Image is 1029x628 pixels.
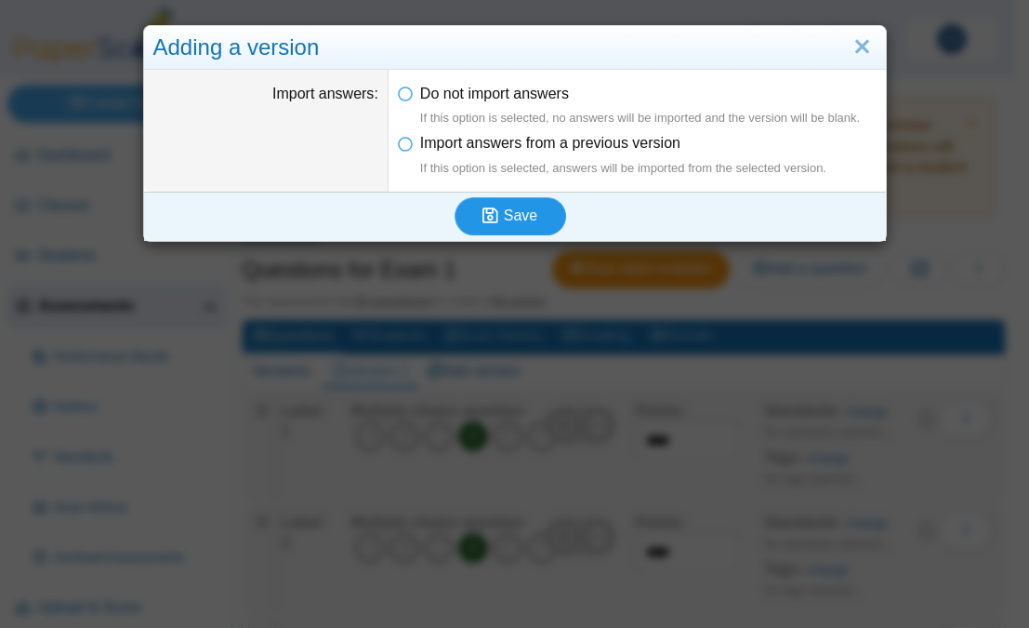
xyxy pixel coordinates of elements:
a: Close [848,32,877,63]
label: Import answers [272,86,378,101]
div: If this option is selected, answers will be imported from the selected version. [420,160,826,177]
span: Do not import answers [420,86,860,127]
span: Import answers from a previous version [420,135,826,177]
div: Adding a version [144,26,886,70]
button: Save [455,197,566,234]
span: Save [504,207,537,223]
div: If this option is selected, no answers will be imported and the version will be blank. [420,110,860,127]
